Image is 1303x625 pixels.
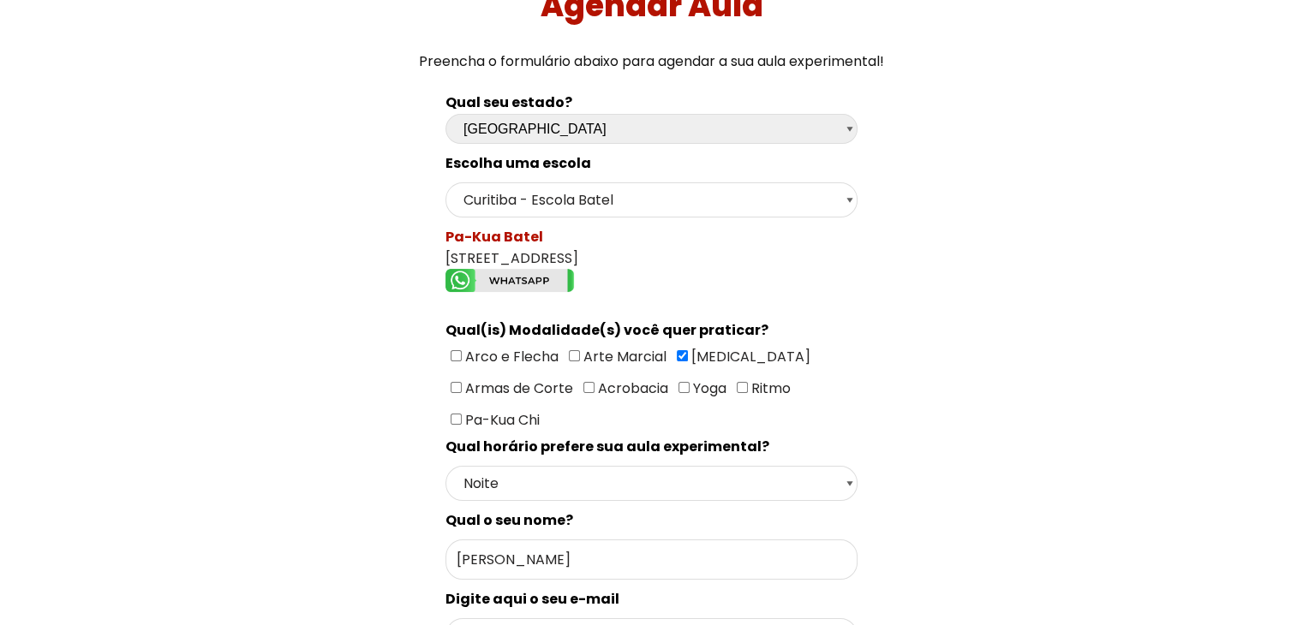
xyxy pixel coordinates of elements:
span: Arco e Flecha [462,347,559,366]
spam: Qual(is) Modalidade(s) você quer praticar? [445,320,768,340]
b: Qual seu estado? [445,92,572,112]
span: Armas de Corte [462,378,573,398]
spam: Qual horário prefere sua aula experimental? [445,437,769,456]
div: [STREET_ADDRESS] [445,226,858,298]
span: Arte Marcial [580,347,666,366]
spam: Digite aqui o seu e-mail [445,589,619,609]
span: [MEDICAL_DATA] [688,347,810,366]
span: Yoga [690,378,726,398]
p: Preencha o formulário abaixo para agendar a sua aula experimental! [7,50,1297,73]
spam: Pa-Kua Batel [445,227,543,247]
span: Ritmo [748,378,791,398]
input: Arte Marcial [569,350,580,361]
input: Pa-Kua Chi [451,414,462,425]
input: [MEDICAL_DATA] [677,350,688,361]
input: Yoga [678,382,690,393]
input: Acrobacia [583,382,595,393]
span: Acrobacia [595,378,668,398]
img: whatsapp [445,269,574,292]
input: Ritmo [737,382,748,393]
span: Pa-Kua Chi [462,410,540,430]
input: Armas de Corte [451,382,462,393]
spam: Qual o seu nome? [445,510,573,530]
spam: Escolha uma escola [445,153,591,173]
input: Arco e Flecha [451,350,462,361]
